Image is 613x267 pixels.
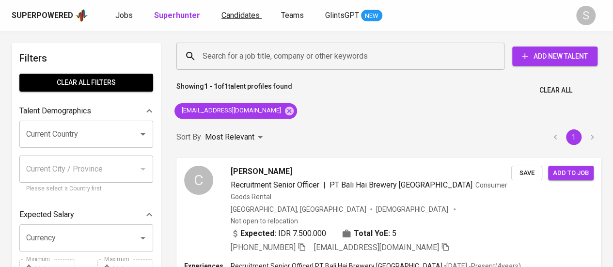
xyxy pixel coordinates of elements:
[323,179,326,191] span: |
[12,8,88,23] a: Superpoweredapp logo
[281,11,304,20] span: Teams
[281,10,306,22] a: Teams
[231,204,366,214] div: [GEOGRAPHIC_DATA], [GEOGRAPHIC_DATA]
[566,129,582,145] button: page 1
[546,129,601,145] nav: pagination navigation
[136,127,150,141] button: Open
[224,82,228,90] b: 1
[314,243,439,252] span: [EMAIL_ADDRESS][DOMAIN_NAME]
[511,166,542,181] button: Save
[553,168,589,179] span: Add to job
[174,106,287,115] span: [EMAIL_ADDRESS][DOMAIN_NAME]
[184,166,213,195] div: C
[376,204,450,214] span: [DEMOGRAPHIC_DATA]
[204,82,218,90] b: 1 - 1
[115,10,135,22] a: Jobs
[19,101,153,121] div: Talent Demographics
[231,243,296,252] span: [PHONE_NUMBER]
[576,6,596,25] div: S
[392,228,396,239] span: 5
[19,74,153,92] button: Clear All filters
[516,168,537,179] span: Save
[231,216,298,226] p: Not open to relocation
[75,8,88,23] img: app logo
[176,81,292,99] p: Showing of talent profiles found
[231,180,319,189] span: Recruitment Senior Officer
[154,11,200,20] b: Superhunter
[19,209,74,220] p: Expected Salary
[325,10,382,22] a: GlintsGPT NEW
[539,84,572,96] span: Clear All
[325,11,359,20] span: GlintsGPT
[27,77,145,89] span: Clear All filters
[205,128,266,146] div: Most Relevant
[330,180,472,189] span: PT Bali Hai Brewery [GEOGRAPHIC_DATA]
[231,166,292,177] span: [PERSON_NAME]
[19,205,153,224] div: Expected Salary
[115,11,133,20] span: Jobs
[221,10,262,22] a: Candidates
[240,228,276,239] b: Expected:
[221,11,260,20] span: Candidates
[136,231,150,245] button: Open
[154,10,202,22] a: Superhunter
[19,105,91,117] p: Talent Demographics
[12,10,73,21] div: Superpowered
[231,181,507,201] span: Consumer Goods Rental
[512,47,597,66] button: Add New Talent
[354,228,390,239] b: Total YoE:
[26,184,146,194] p: Please select a Country first
[520,50,590,63] span: Add New Talent
[548,166,594,181] button: Add to job
[361,11,382,21] span: NEW
[174,103,297,119] div: [EMAIL_ADDRESS][DOMAIN_NAME]
[535,81,576,99] button: Clear All
[176,131,201,143] p: Sort By
[19,50,153,66] h6: Filters
[231,228,326,239] div: IDR 7.500.000
[205,131,254,143] p: Most Relevant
